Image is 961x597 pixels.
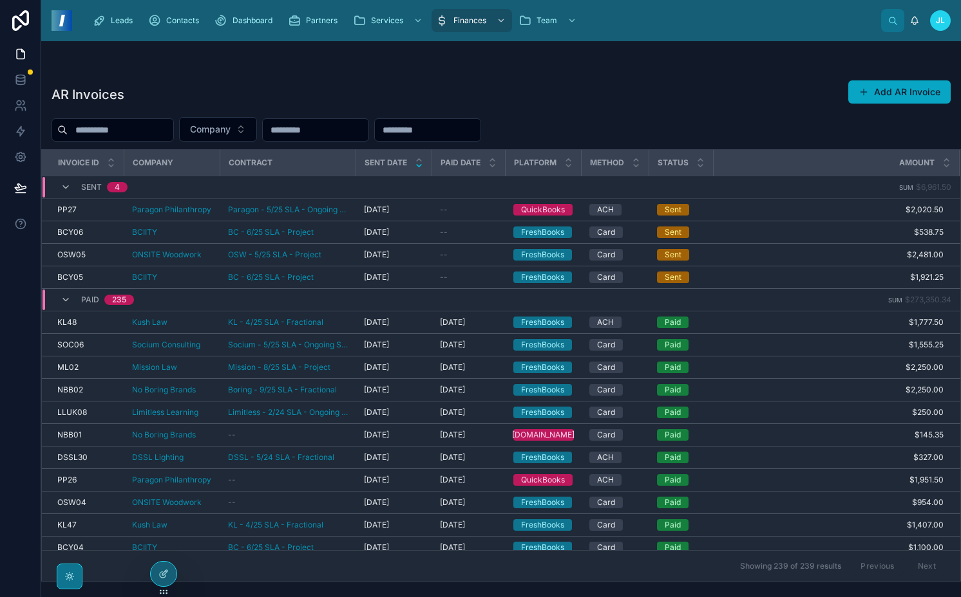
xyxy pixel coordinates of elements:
img: App logo [52,10,72,31]
a: KL - 4/25 SLA - Fractional [228,317,323,327]
a: $145.35 [714,430,944,440]
span: Contacts [166,15,199,26]
span: -- [440,250,448,260]
a: BCIITY [132,272,213,282]
a: BCIITY [132,227,213,237]
a: Paid [657,407,706,418]
span: Partners [306,15,338,26]
div: FreshBooks [521,339,564,351]
a: ONSITE Woodwork [132,250,202,260]
span: NBB01 [57,430,82,440]
a: KL - 4/25 SLA - Fractional [228,520,348,530]
a: Dashboard [211,9,281,32]
span: [DATE] [364,520,389,530]
a: NBB02 [57,385,117,395]
a: FreshBooks [513,384,574,396]
div: Card [597,249,615,261]
span: [DATE] [440,430,465,440]
span: $1,921.25 [714,272,944,282]
a: [DATE] [364,407,424,418]
span: [DATE] [364,205,389,215]
div: Paid [665,362,681,373]
a: QuickBooks [513,474,574,486]
a: Limitless Learning [132,407,198,418]
a: Sent [657,204,706,216]
a: BC - 6/25 SLA - Project [228,227,314,237]
span: [DATE] [364,227,389,237]
a: OSW05 [57,250,117,260]
div: FreshBooks [521,249,564,261]
a: Services [349,9,429,32]
span: Boring - 9/25 SLA - Fractional [228,385,337,395]
span: KL - 4/25 SLA - Fractional [228,520,323,530]
span: SOC06 [57,340,84,350]
a: KL - 4/25 SLA - Fractional [228,317,348,327]
span: ONSITE Woodwork [132,497,202,508]
a: Socium Consulting [132,340,200,350]
span: BCY05 [57,272,83,282]
span: PP26 [57,475,77,485]
a: Paid [657,497,706,508]
span: DSSL - 5/24 SLA - Fractional [228,452,334,463]
div: QuickBooks [521,474,565,486]
a: [DATE] [364,385,424,395]
div: FreshBooks [521,519,564,531]
div: FreshBooks [521,362,564,373]
span: [DATE] [364,362,389,372]
div: Paid [665,452,681,463]
div: Card [597,226,615,238]
a: $1,777.50 [714,317,944,327]
a: [DATE] [440,520,498,530]
a: Sent [657,271,706,283]
span: [DATE] [364,250,389,260]
a: FreshBooks [513,317,574,328]
div: Card [597,407,615,418]
a: BC - 6/25 SLA - Project [228,272,348,282]
a: Card [589,271,642,283]
div: FreshBooks [521,226,564,238]
a: OSW - 5/25 SLA - Project [228,250,321,260]
a: Paid [657,452,706,463]
div: FreshBooks [521,271,564,283]
span: LLUK08 [57,407,87,418]
span: Mission - 8/25 SLA - Project [228,362,330,372]
span: $2,481.00 [714,250,944,260]
a: Mission Law [132,362,177,372]
a: $1,555.25 [714,340,944,350]
span: [DATE] [440,452,465,463]
a: Card [589,497,642,508]
a: FreshBooks [513,452,574,463]
a: [DATE] [440,385,498,395]
a: [DATE] [364,272,424,282]
a: NBB01 [57,430,117,440]
span: Paragon Philanthropy [132,475,211,485]
span: Team [537,15,557,26]
a: BCY06 [57,227,117,237]
a: FreshBooks [513,226,574,238]
a: $1,951.50 [714,475,944,485]
a: Mission - 8/25 SLA - Project [228,362,348,372]
a: [DATE] [364,340,424,350]
div: Paid [665,429,681,441]
span: [DATE] [364,385,389,395]
div: ACH [597,204,614,216]
a: [DATE] [364,520,424,530]
a: Card [589,249,642,261]
a: -- [440,250,498,260]
a: [DOMAIN_NAME] [513,429,574,441]
span: [DATE] [440,407,465,418]
a: [DATE] [440,497,498,508]
a: Kush Law [132,317,167,327]
a: No Boring Brands [132,430,213,440]
div: ACH [597,474,614,486]
a: Kush Law [132,520,167,530]
a: Paragon Philanthropy [132,205,211,215]
a: Mission Law [132,362,213,372]
div: Sent [665,204,681,216]
span: Limitless - 2/24 SLA - Ongoing Support [228,407,348,418]
a: DSSL30 [57,452,117,463]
